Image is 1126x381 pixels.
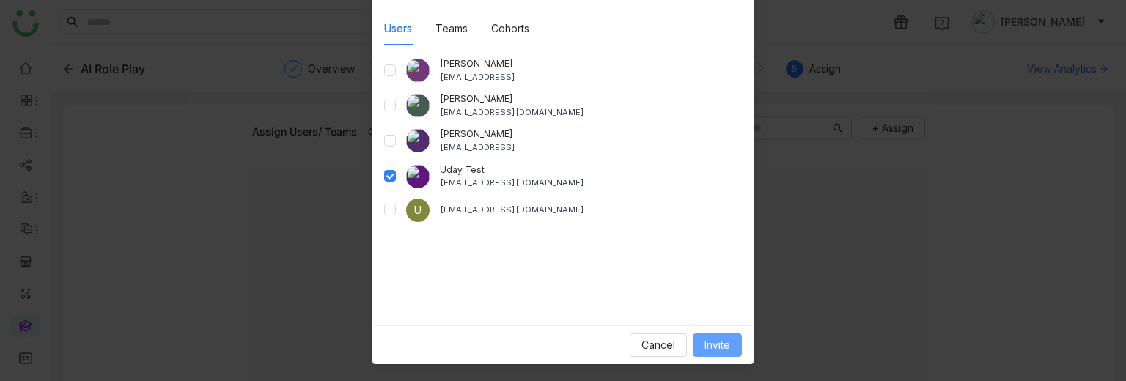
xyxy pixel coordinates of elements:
[491,21,529,37] button: Cohorts
[406,165,430,188] img: 6851153c512bef77ea245893
[440,141,742,154] div: [EMAIL_ADDRESS]
[704,337,730,353] span: Invite
[440,204,742,216] div: [EMAIL_ADDRESS][DOMAIN_NAME]
[440,163,742,177] div: Uday Test
[440,106,742,119] div: [EMAIL_ADDRESS][DOMAIN_NAME]
[693,333,742,357] button: Invite
[630,333,687,357] button: Cancel
[435,21,468,37] button: Teams
[440,92,742,106] div: [PERSON_NAME]
[440,57,742,71] div: [PERSON_NAME]
[406,59,430,82] img: 684a9b22de261c4b36a3d00f
[384,21,412,37] button: Users
[440,71,742,84] div: [EMAIL_ADDRESS]
[414,204,422,216] span: U
[406,129,430,152] img: 684a9b6bde261c4b36a3d2e3
[641,337,675,353] span: Cancel
[440,127,742,141] div: [PERSON_NAME]
[440,177,742,189] div: [EMAIL_ADDRESS][DOMAIN_NAME]
[406,94,430,117] img: 68592c36b71d516f26a2ce6f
